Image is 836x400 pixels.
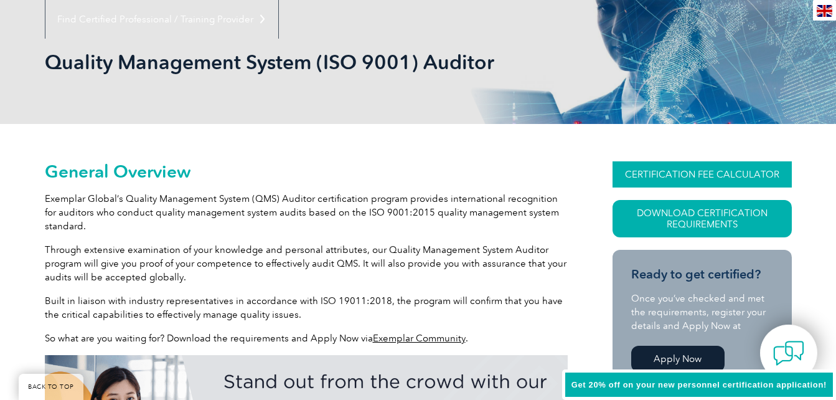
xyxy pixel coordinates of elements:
p: Built in liaison with industry representatives in accordance with ISO 19011:2018, the program wil... [45,294,568,321]
p: Once you’ve checked and met the requirements, register your details and Apply Now at [631,292,773,333]
a: Apply Now [631,346,725,372]
a: BACK TO TOP [19,374,83,400]
img: contact-chat.png [773,338,804,369]
img: en [817,5,832,17]
p: Exemplar Global’s Quality Management System (QMS) Auditor certification program provides internat... [45,192,568,233]
p: Through extensive examination of your knowledge and personal attributes, our Quality Management S... [45,243,568,284]
a: Download Certification Requirements [613,200,792,237]
a: Exemplar Community [373,333,466,344]
a: CERTIFICATION FEE CALCULATOR [613,161,792,188]
span: Get 20% off on your new personnel certification application! [571,380,827,389]
h2: General Overview [45,161,568,181]
p: So what are you waiting for? Download the requirements and Apply Now via . [45,331,568,345]
h1: Quality Management System (ISO 9001) Auditor [45,50,523,74]
h3: Ready to get certified? [631,267,773,282]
